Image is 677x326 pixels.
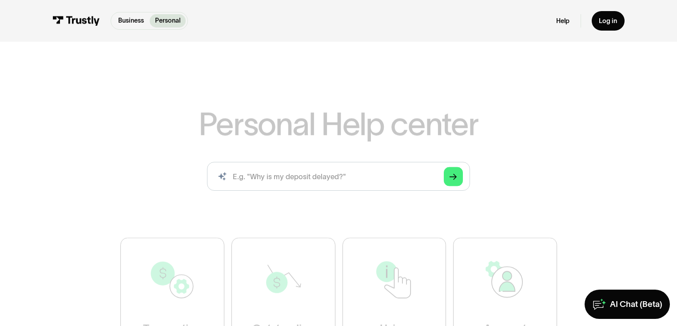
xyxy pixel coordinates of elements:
form: Search [207,162,470,191]
a: Log in [592,11,625,30]
div: AI Chat (Beta) [610,299,662,310]
img: Trustly Logo [52,16,100,26]
a: AI Chat (Beta) [585,290,670,318]
div: Log in [599,17,617,25]
a: Help [556,17,569,25]
a: Business [113,14,150,27]
input: search [207,162,470,191]
h1: Personal Help center [199,108,478,140]
p: Personal [155,16,180,25]
p: Business [118,16,144,25]
a: Personal [150,14,186,27]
